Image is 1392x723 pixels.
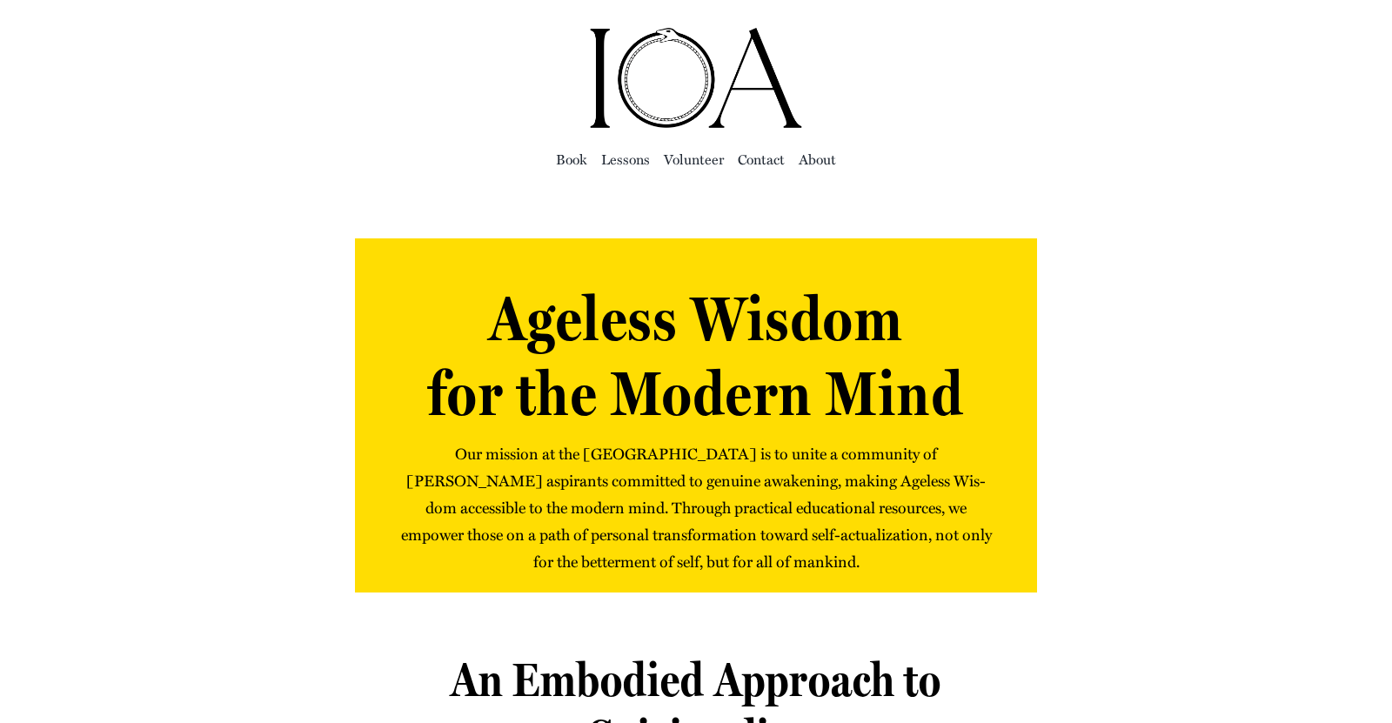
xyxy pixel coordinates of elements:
a: Vol­un­teer [664,147,724,171]
p: Our mis­sion at the [GEOGRAPHIC_DATA] is to unite a com­mu­ni­ty of [PERSON_NAME] aspi­rants com­... [398,440,994,575]
a: About [799,147,836,171]
a: Lessons [601,147,650,171]
a: Con­tact [738,147,785,171]
a: ioa-logo [587,23,805,45]
nav: Main [174,131,1218,186]
a: Book [556,147,587,171]
img: Institute of Awakening [587,26,805,131]
h1: Ageless Wisdom for the Modern Mind [398,281,994,432]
